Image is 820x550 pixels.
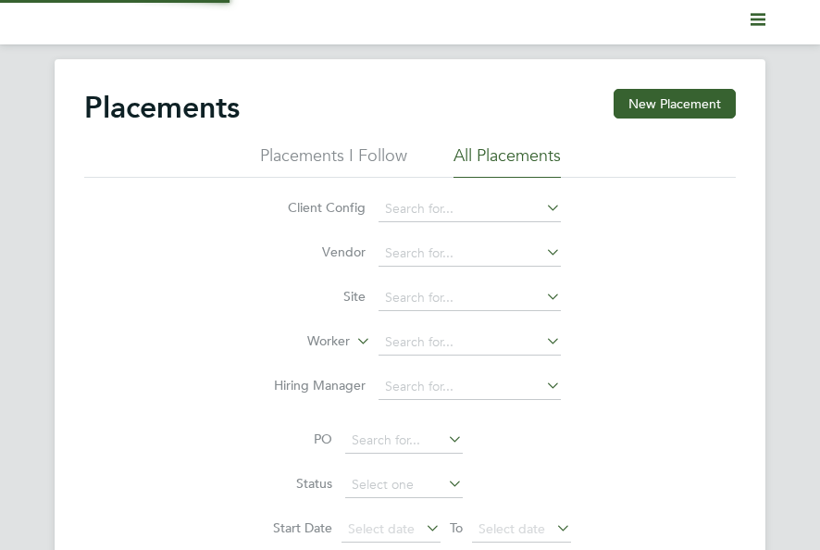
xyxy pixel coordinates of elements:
[84,89,240,126] h2: Placements
[249,519,332,536] label: Start Date
[478,520,545,537] span: Select date
[259,199,366,216] label: Client Config
[379,285,561,311] input: Search for...
[243,332,350,351] label: Worker
[260,144,407,178] li: Placements I Follow
[259,377,366,394] label: Hiring Manager
[379,196,561,222] input: Search for...
[379,241,561,267] input: Search for...
[379,374,561,400] input: Search for...
[249,475,332,492] label: Status
[614,89,736,119] button: New Placement
[444,516,468,540] span: To
[249,431,332,447] label: PO
[345,472,463,498] input: Select one
[453,144,561,178] li: All Placements
[259,288,366,305] label: Site
[348,520,415,537] span: Select date
[379,330,561,356] input: Search for...
[259,244,366,260] label: Vendor
[345,428,463,454] input: Search for...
